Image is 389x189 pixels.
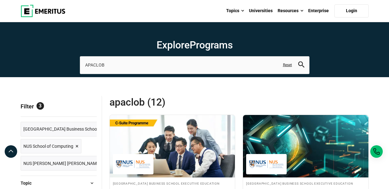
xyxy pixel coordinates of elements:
span: Topic [21,180,36,187]
span: [GEOGRAPHIC_DATA] Business School Executive Education [23,126,138,132]
span: 3 [36,102,44,110]
img: FinTech: Innovation and Transformation in Financial Services | Online Finance Course [243,115,368,177]
img: National University of Singapore Business School Executive Education [116,157,150,171]
span: × [75,142,79,151]
a: [GEOGRAPHIC_DATA] Business School Executive Education × [21,122,146,137]
a: NUS [PERSON_NAME] [PERSON_NAME] School of Medicine × [21,156,146,171]
span: NUS School of Computing [23,143,73,150]
a: Reset search [283,62,292,68]
a: Reset all [77,103,97,111]
span: APACLOB (12) [109,96,239,108]
h4: [GEOGRAPHIC_DATA] Business School Executive Education [113,181,232,186]
a: NUS School of Computing × [21,139,81,154]
h4: [GEOGRAPHIC_DATA] Business School Executive Education [246,181,365,186]
button: search [298,62,304,69]
a: Login [334,4,369,17]
span: Programs [190,39,233,51]
img: National University of Singapore Business School Executive Education [249,157,284,171]
button: Topic [21,178,97,188]
span: NUS [PERSON_NAME] [PERSON_NAME] School of Medicine [23,160,138,167]
img: Global Chief Strategy Officer (CSO) Programme | Online Leadership Course [110,115,235,177]
p: Filter [21,96,97,117]
input: search-page [80,56,309,74]
a: search [298,63,304,69]
h1: Explore [80,39,309,51]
